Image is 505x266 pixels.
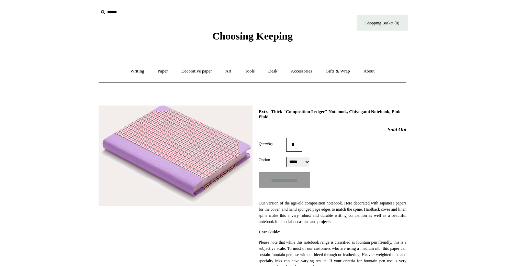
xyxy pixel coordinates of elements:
[212,30,293,42] span: Choosing Keeping
[259,157,286,163] label: Option
[262,62,284,80] a: Desk
[357,62,381,80] a: About
[239,62,261,80] a: Tools
[259,141,286,147] label: Quantity
[319,62,356,80] a: Gifts & Wrap
[259,126,406,133] h2: Sold Out
[99,106,252,206] img: Extra-Thick "Composition Ledger" Notebook, Chiyogami Notebook, Pink Plaid
[259,230,280,234] strong: Care Guide:
[151,62,174,80] a: Paper
[124,62,150,80] a: Writing
[259,109,406,120] h1: Extra-Thick "Composition Ledger" Notebook, Chiyogami Notebook, Pink Plaid
[259,200,406,225] p: Our version of the age-old composition notebook. Here decorated with Japanese papers for the cove...
[175,62,218,80] a: Decorative paper
[212,36,293,41] a: Choosing Keeping
[219,62,237,80] a: Art
[285,62,318,80] a: Accessories
[357,15,408,31] a: Shopping Basket (0)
